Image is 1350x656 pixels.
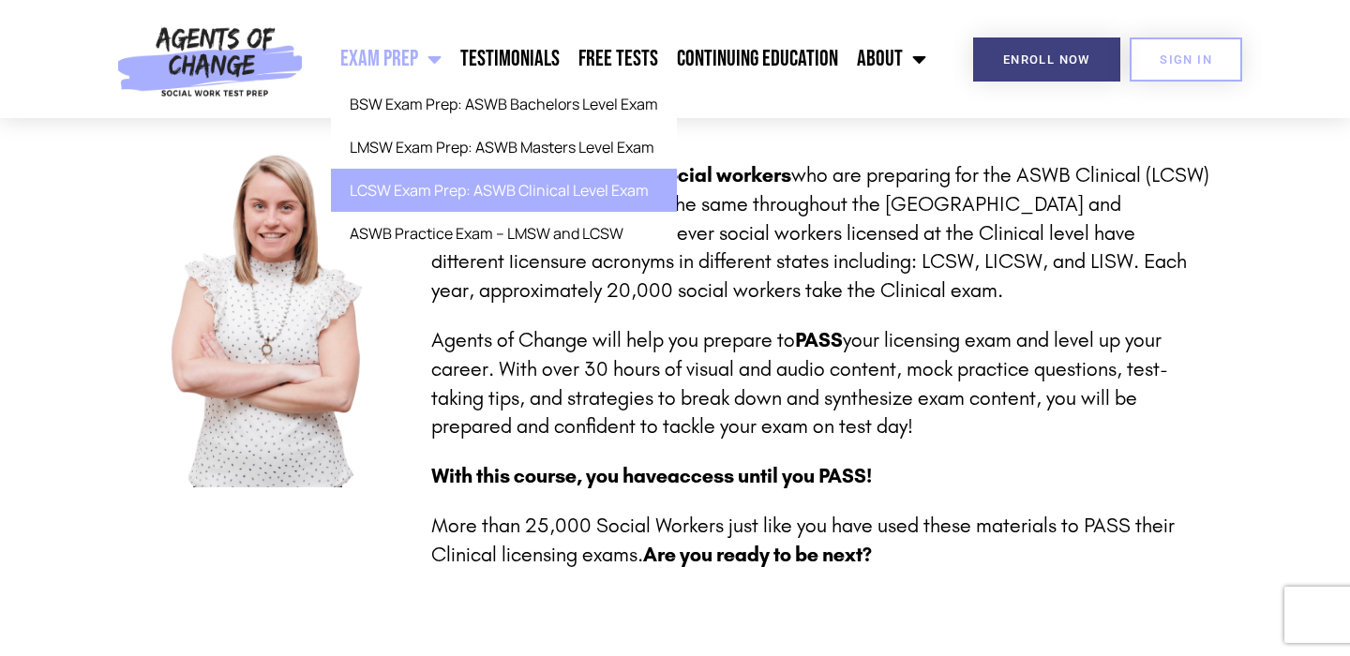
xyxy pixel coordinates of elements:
a: Enroll Now [973,37,1120,82]
strong: PASS [795,328,843,352]
span: With this course, you have [431,464,667,488]
a: SIGN IN [1130,37,1242,82]
a: BSW Exam Prep: ASWB Bachelors Level Exam [331,82,677,126]
a: Testimonials [451,36,569,82]
p: This course is designed for who are preparing for the ASWB Clinical (LCSW) exam. The Clinical Exa... [431,161,1209,306]
a: Free Tests [569,36,667,82]
p: More than 25,000 Social Workers just like you have used these materials to PASS their Clinical li... [431,512,1209,570]
a: LMSW Exam Prep: ASWB Masters Level Exam [331,126,677,169]
nav: Menu [312,36,937,82]
strong: Are you ready to be next? [643,543,872,567]
a: About [847,36,936,82]
a: Exam Prep [331,36,451,82]
ul: Exam Prep [331,82,677,255]
a: Continuing Education [667,36,847,82]
a: ASWB Practice Exam – LMSW and LCSW [331,212,677,255]
h4: About the Course [431,100,1209,142]
p: Agents of Change will help you prepare to your licensing exam and level up your career. With over... [431,326,1209,441]
span: access until you PASS! [667,464,872,488]
span: Enroll Now [1003,53,1090,66]
strong: social workers [656,163,791,187]
a: LCSW Exam Prep: ASWB Clinical Level Exam [331,169,677,212]
span: SIGN IN [1160,53,1212,66]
